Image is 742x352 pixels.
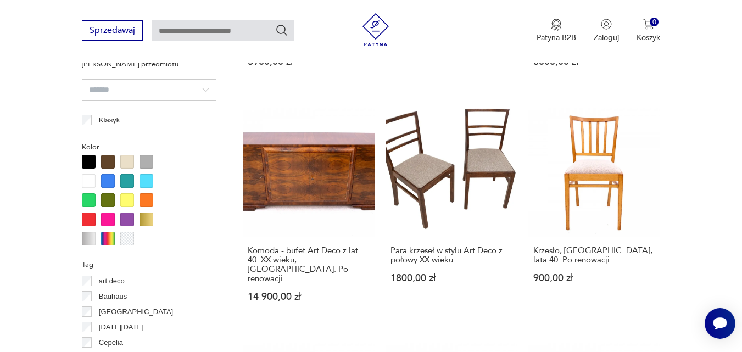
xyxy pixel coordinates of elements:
[243,105,375,323] a: Komoda - bufet Art Deco z lat 40. XX wieku, Polska. Po renowacji.Komoda - bufet Art Deco z lat 40...
[99,306,173,318] p: [GEOGRAPHIC_DATA]
[537,32,576,43] p: Patyna B2B
[637,19,660,43] button: 0Koszyk
[99,290,127,303] p: Bauhaus
[359,13,392,46] img: Patyna - sklep z meblami i dekoracjami vintage
[82,259,216,271] p: Tag
[705,308,735,339] iframe: Smartsupp widget button
[551,19,562,31] img: Ikona medalu
[82,20,143,41] button: Sprzedawaj
[82,58,216,70] p: [PERSON_NAME] przedmiotu
[82,141,216,153] p: Kolor
[248,57,370,66] p: 3900,00 zł
[533,246,655,265] h3: Krzesło, [GEOGRAPHIC_DATA], lata 40. Po renowacji.
[537,19,576,43] a: Ikona medaluPatyna B2B
[533,57,655,66] p: 8000,00 zł
[386,105,517,323] a: Para krzeseł w stylu Art Deco z połowy XX wieku.Para krzeseł w stylu Art Deco z połowy XX wieku.1...
[99,337,123,349] p: Cepelia
[390,246,512,265] h3: Para krzeseł w stylu Art Deco z połowy XX wieku.
[594,19,619,43] button: Zaloguj
[82,27,143,35] a: Sprzedawaj
[650,18,659,27] div: 0
[594,32,619,43] p: Zaloguj
[275,24,288,37] button: Szukaj
[533,273,655,283] p: 900,00 zł
[637,32,660,43] p: Koszyk
[99,275,125,287] p: art deco
[99,321,144,333] p: [DATE][DATE]
[643,19,654,30] img: Ikona koszyka
[601,19,612,30] img: Ikonka użytkownika
[537,19,576,43] button: Patyna B2B
[390,273,512,283] p: 1800,00 zł
[248,292,370,301] p: 14 900,00 zł
[528,105,660,323] a: Krzesło, Polska, lata 40. Po renowacji.Krzesło, [GEOGRAPHIC_DATA], lata 40. Po renowacji.900,00 zł
[99,114,120,126] p: Klasyk
[248,246,370,283] h3: Komoda - bufet Art Deco z lat 40. XX wieku, [GEOGRAPHIC_DATA]. Po renowacji.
